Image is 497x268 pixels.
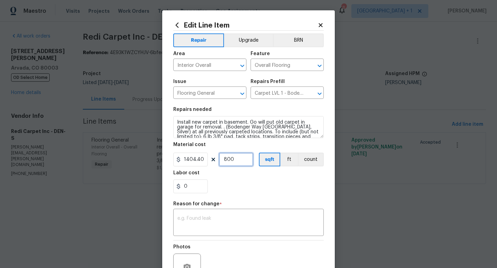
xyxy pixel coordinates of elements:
h5: Issue [173,79,186,84]
button: Open [315,61,324,71]
h5: Area [173,51,185,56]
button: Open [315,89,324,99]
h5: Repairs Prefill [251,79,285,84]
button: Upgrade [224,33,273,47]
button: Repair [173,33,224,47]
button: BRN [273,33,324,47]
button: Open [237,89,247,99]
h5: Reason for change [173,202,220,206]
button: Open [237,61,247,71]
h5: Repairs needed [173,107,212,112]
h2: Edit Line Item [173,21,318,29]
h5: Photos [173,245,191,249]
h5: Material cost [173,142,206,147]
button: sqft [259,153,280,166]
button: ft [280,153,298,166]
textarea: Install new carpet in basement. Go will put old carpet in garage for removal. . (Bodenger Way [GE... [173,116,324,138]
button: count [298,153,324,166]
h5: Labor cost [173,171,199,175]
h5: Feature [251,51,270,56]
